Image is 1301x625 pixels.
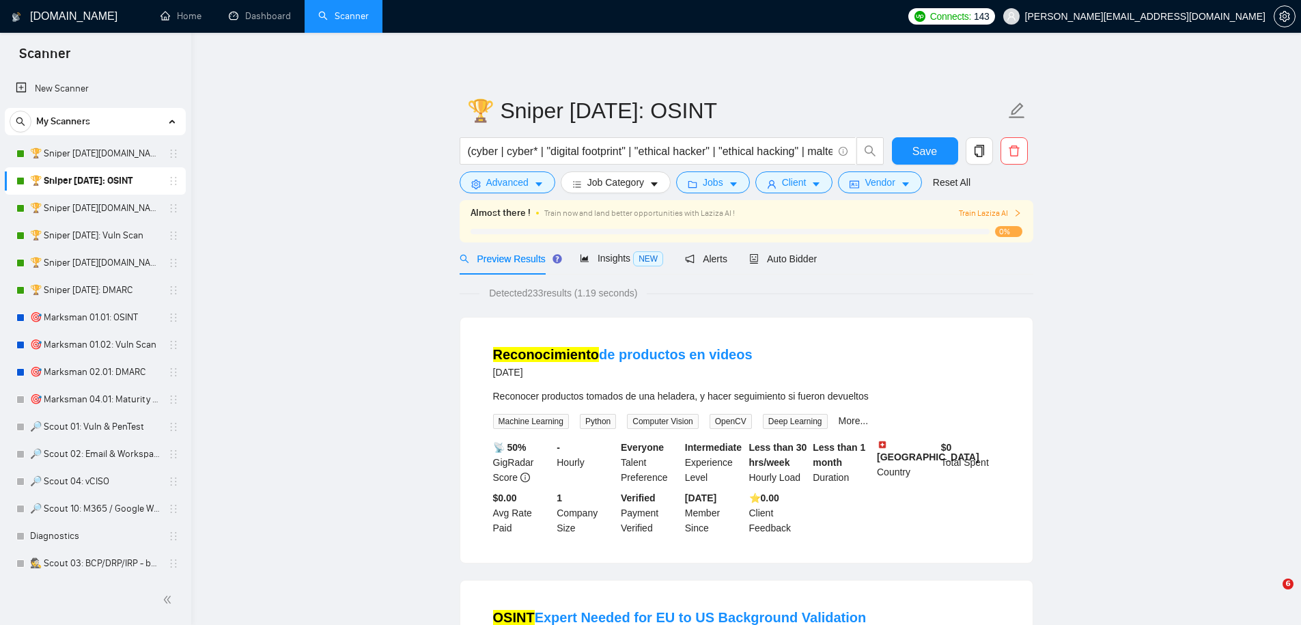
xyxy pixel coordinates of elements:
[1001,137,1028,165] button: delete
[649,179,659,189] span: caret-down
[850,179,859,189] span: idcard
[995,226,1022,237] span: 0%
[554,440,618,485] div: Hourly
[468,143,833,160] input: Search Freelance Jobs...
[16,75,175,102] a: New Scanner
[8,44,81,72] span: Scanner
[633,251,663,266] span: NEW
[318,10,369,22] a: searchScanner
[12,6,21,28] img: logo
[493,442,527,453] b: 📡 50%
[933,175,970,190] a: Reset All
[1283,579,1293,589] span: 6
[685,492,716,503] b: [DATE]
[30,441,160,468] a: 🔎 Scout 02: Email & Workspace
[966,137,993,165] button: copy
[168,421,179,432] span: holder
[30,195,160,222] a: 🏆 Sniper [DATE][DOMAIN_NAME]: Vuln Scan
[901,179,910,189] span: caret-down
[460,253,558,264] span: Preview Results
[168,176,179,186] span: holder
[30,468,160,495] a: 🔎 Scout 04: vCISO
[520,473,530,482] span: info-circle
[168,531,179,542] span: holder
[168,394,179,405] span: holder
[561,171,671,193] button: barsJob Categorycaret-down
[490,490,555,536] div: Avg Rate Paid
[857,145,883,157] span: search
[749,492,779,503] b: ⭐️ 0.00
[30,304,160,331] a: 🎯 Marksman 01.01: OSINT
[1274,11,1296,22] a: setting
[580,253,589,263] span: area-chart
[490,440,555,485] div: GigRadar Score
[618,490,682,536] div: Payment Verified
[557,492,562,503] b: 1
[839,415,869,426] a: More...
[767,179,777,189] span: user
[168,449,179,460] span: holder
[168,285,179,296] span: holder
[627,414,699,429] span: Computer Vision
[746,440,811,485] div: Hourly Load
[1001,145,1027,157] span: delete
[551,253,563,265] div: Tooltip anchor
[30,249,160,277] a: 🏆 Sniper [DATE][DOMAIN_NAME]: DMARC
[865,175,895,190] span: Vendor
[30,277,160,304] a: 🏆 Sniper [DATE]: DMARC
[856,137,884,165] button: search
[621,492,656,503] b: Verified
[30,413,160,441] a: 🔎 Scout 01: Vuln & PenTest
[749,254,759,264] span: robot
[168,258,179,268] span: holder
[729,179,738,189] span: caret-down
[471,179,481,189] span: setting
[30,222,160,249] a: 🏆 Sniper [DATE]: Vuln Scan
[460,254,469,264] span: search
[493,610,535,625] mark: OSINT
[493,492,517,503] b: $0.00
[755,171,833,193] button: userClientcaret-down
[1274,11,1295,22] span: setting
[685,442,742,453] b: Intermediate
[30,386,160,413] a: 🎯 Marksman 04.01: Maturity Assessment
[1013,209,1022,217] span: right
[682,490,746,536] div: Member Since
[941,442,952,453] b: $ 0
[168,148,179,159] span: holder
[587,175,644,190] span: Job Category
[878,440,887,449] img: 🇨🇭
[877,440,979,462] b: [GEOGRAPHIC_DATA]
[959,207,1022,220] button: Train Laziza AI
[1255,579,1287,611] iframe: Intercom live chat
[1274,5,1296,27] button: setting
[782,175,807,190] span: Client
[493,610,867,625] a: OSINTExpert Needed for EU to US Background Validation
[685,253,727,264] span: Alerts
[10,117,31,126] span: search
[30,140,160,167] a: 🏆 Sniper [DATE][DOMAIN_NAME]: OSINT
[460,171,555,193] button: settingAdvancedcaret-down
[1008,102,1026,120] span: edit
[160,10,201,22] a: homeHome
[966,145,992,157] span: copy
[874,440,938,485] div: Country
[749,253,817,264] span: Auto Bidder
[493,364,753,380] div: [DATE]
[479,286,647,301] span: Detected 233 results (1.19 seconds)
[554,490,618,536] div: Company Size
[10,111,31,133] button: search
[467,94,1005,128] input: Scanner name...
[168,312,179,323] span: holder
[892,137,958,165] button: Save
[810,440,874,485] div: Duration
[168,476,179,487] span: holder
[974,9,989,24] span: 143
[168,339,179,350] span: holder
[544,208,735,218] span: Train now and land better opportunities with Laziza AI !
[688,179,697,189] span: folder
[493,347,600,362] mark: Reconocimiento
[557,442,560,453] b: -
[839,147,848,156] span: info-circle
